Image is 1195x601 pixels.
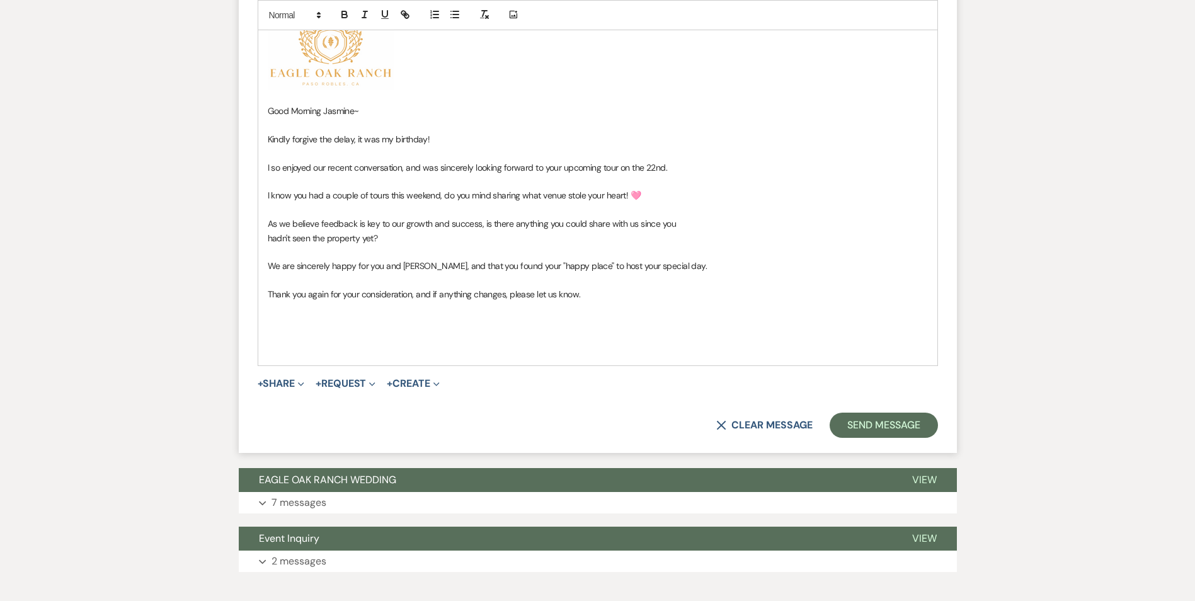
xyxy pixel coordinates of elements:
button: Create [387,379,439,389]
span: View [912,532,937,545]
span: + [387,379,392,389]
p: I know you had a couple of tours this weekend, do you mind sharing what venue stole your heart! 🩷 [268,188,928,202]
p: 2 messages [272,553,326,570]
p: We are sincerely happy for you and [PERSON_NAME], and that you found your "happy place" to host y... [268,259,928,273]
button: View [892,468,957,492]
button: Share [258,379,305,389]
span: + [258,379,263,389]
span: View [912,473,937,486]
button: Clear message [716,420,812,430]
p: hadn't seen the property yet? [268,231,928,245]
button: EAGLE OAK RANCH WEDDING [239,468,892,492]
img: Screen Shot 2024-12-09 at 3.56.25 PM.png [268,2,394,90]
p: I so enjoyed our recent conversation, and was sincerely looking forward to your upcoming tour on ... [268,161,928,175]
span: EAGLE OAK RANCH WEDDING [259,473,396,486]
p: As we believe feedback is key to our growth and success, is there anything you could share with u... [268,217,928,231]
span: + [316,379,321,389]
p: 7 messages [272,495,326,511]
button: Request [316,379,375,389]
p: Kindly forgive the delay, it was my birthday! [268,132,928,146]
button: Event Inquiry [239,527,892,551]
button: 2 messages [239,551,957,572]
button: 7 messages [239,492,957,513]
p: Good Morning Jasmine~ [268,104,928,118]
span: Event Inquiry [259,532,319,545]
p: Thank you again for your consideration, and if anything changes, please let us know. [268,287,928,301]
button: Send Message [830,413,937,438]
button: View [892,527,957,551]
